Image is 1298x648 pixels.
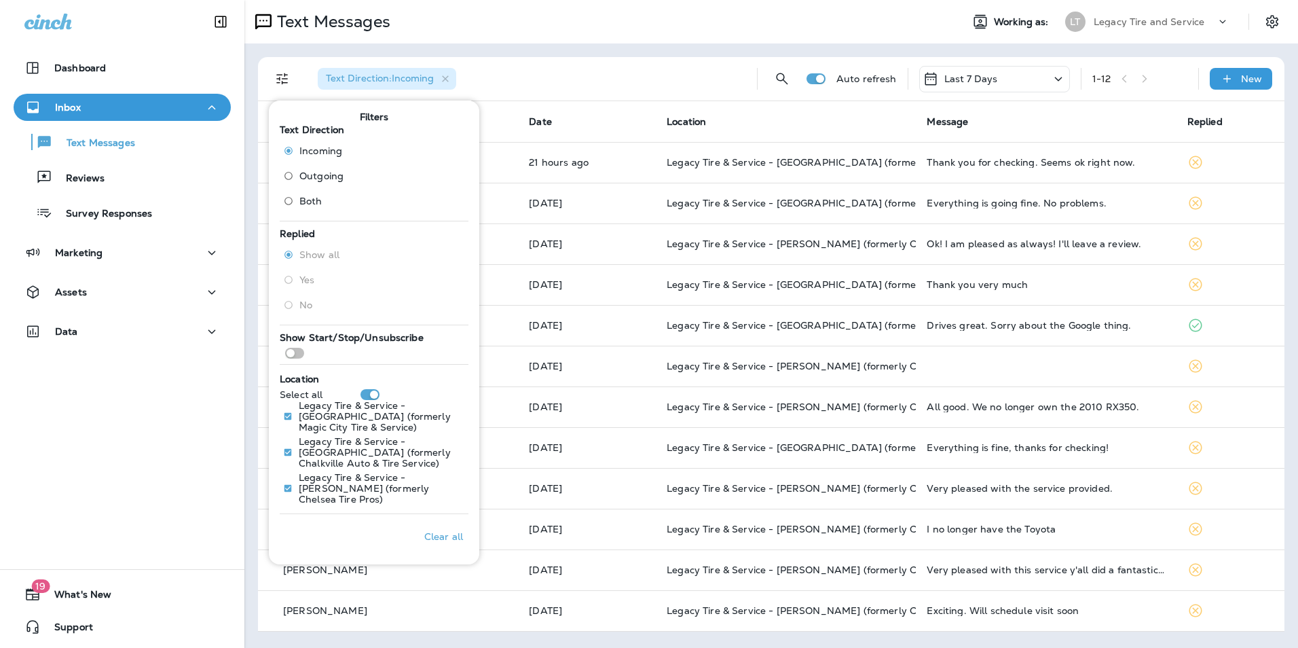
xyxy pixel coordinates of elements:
span: Show Start/Stop/Unsubscribe [280,331,424,344]
div: Everything is fine, thanks for checking! [927,442,1165,453]
span: Legacy Tire & Service - [GEOGRAPHIC_DATA] (formerly Chalkville Auto & Tire Service) [667,442,1072,454]
button: Dashboard [14,54,231,82]
span: Legacy Tire & Service - [PERSON_NAME] (formerly Chelsea Tire Pros) [667,360,994,372]
button: Collapse Sidebar [202,8,240,35]
p: Sep 20, 2025 11:51 AM [529,198,645,209]
span: Working as: [994,16,1052,28]
div: Very pleased with this service y'all did a fantastic job 👍🏻 [927,564,1165,575]
div: Exciting. Will schedule visit soon [927,605,1165,616]
span: Filters [360,111,389,123]
p: Assets [55,287,87,298]
span: Support [41,622,93,638]
div: Thank you very much [927,279,1165,290]
span: Incoming [299,145,342,156]
p: Select all [280,389,322,400]
div: Thank you for checking. Seems ok right now. [927,157,1165,168]
p: Sep 17, 2025 10:48 AM [529,442,645,453]
p: Data [55,326,78,337]
span: Legacy Tire & Service - [GEOGRAPHIC_DATA] (formerly Magic City Tire & Service) [667,319,1050,331]
span: Legacy Tire & Service - [PERSON_NAME] (formerly Chelsea Tire Pros) [667,605,994,617]
button: Filters [269,65,296,92]
span: Legacy Tire & Service - [PERSON_NAME] (formerly Chelsea Tire Pros) [667,482,994,494]
div: Everything is going fine. No problems. [927,198,1165,209]
p: [PERSON_NAME] [283,564,367,575]
span: 19 [31,579,50,593]
p: Sep 17, 2025 03:33 PM [529,361,645,372]
span: Legacy Tire & Service - [GEOGRAPHIC_DATA] (formerly Chalkville Auto & Tire Service) [667,156,1072,168]
div: Text Direction:Incoming [318,68,456,90]
p: Survey Responses [52,208,152,221]
p: Sep 19, 2025 01:47 PM [529,279,645,290]
p: Sep 17, 2025 08:56 AM [529,483,645,494]
button: Survey Responses [14,198,231,227]
p: Sep 17, 2025 11:05 AM [529,401,645,412]
button: Reviews [14,163,231,192]
button: Search Messages [768,65,796,92]
button: Text Messages [14,128,231,156]
p: Text Messages [53,137,135,150]
p: Sep 21, 2025 11:23 AM [529,157,645,168]
span: Legacy Tire & Service - [PERSON_NAME] (formerly Chelsea Tire Pros) [667,523,994,535]
p: Text Messages [272,12,390,32]
button: Marketing [14,239,231,266]
span: Legacy Tire & Service - [PERSON_NAME] (formerly Chelsea Tire Pros) [667,401,994,413]
span: Show all [299,249,339,260]
span: Message [927,115,968,128]
div: Filters [269,92,479,564]
div: LT [1065,12,1086,32]
span: Replied [1187,115,1223,128]
p: Legacy Tire & Service - [GEOGRAPHIC_DATA] (formerly Magic City Tire & Service) [299,400,458,433]
p: Sep 16, 2025 10:47 AM [529,524,645,535]
button: Data [14,318,231,345]
p: Inbox [55,102,81,113]
p: Legacy Tire & Service - [GEOGRAPHIC_DATA] (formerly Chalkville Auto & Tire Service) [299,436,458,469]
p: Reviews [52,173,105,185]
p: Marketing [55,247,103,258]
span: Location [280,373,319,385]
p: Clear all [424,531,463,542]
p: Auto refresh [836,73,897,84]
p: Legacy Tire & Service - [PERSON_NAME] (formerly Chelsea Tire Pros) [299,472,458,505]
span: No [299,300,312,310]
div: Ok! I am pleased as always! I'll leave a review. [927,238,1165,249]
p: Legacy Tire and Service [1094,16,1204,27]
span: Legacy Tire & Service - [PERSON_NAME] (formerly Chelsea Tire Pros) [667,238,994,250]
button: Assets [14,278,231,306]
span: What's New [41,589,111,605]
span: Text Direction [280,124,344,136]
span: Legacy Tire & Service - [PERSON_NAME] (formerly Chelsea Tire Pros) [667,564,994,576]
div: I no longer have the Toyota [927,524,1165,535]
div: 1 - 12 [1092,73,1111,84]
p: Sep 20, 2025 08:20 AM [529,238,645,249]
div: Very pleased with the service provided. [927,483,1165,494]
p: Sep 15, 2025 09:29 AM [529,605,645,616]
button: Settings [1260,10,1284,34]
span: Text Direction : Incoming [326,72,434,84]
span: Both [299,196,322,206]
div: All good. We no longer own the 2010 RX350. [927,401,1165,412]
p: [PERSON_NAME] [283,605,367,616]
div: Drives great. Sorry about the Google thing. [927,320,1165,331]
span: Date [529,115,552,128]
button: 19What's New [14,581,231,608]
span: Outgoing [299,170,344,181]
p: New [1241,73,1262,84]
span: Replied [280,228,315,240]
span: Location [667,115,706,128]
button: Clear all [419,520,468,554]
button: Support [14,613,231,641]
p: Sep 16, 2025 10:23 AM [529,564,645,575]
span: Yes [299,274,314,285]
p: Last 7 Days [944,73,998,84]
p: Sep 18, 2025 01:50 PM [529,320,645,331]
button: Inbox [14,94,231,121]
span: Legacy Tire & Service - [GEOGRAPHIC_DATA] (formerly Chalkville Auto & Tire Service) [667,197,1072,209]
p: Dashboard [54,62,106,73]
span: Legacy Tire & Service - [GEOGRAPHIC_DATA] (formerly Magic City Tire & Service) [667,278,1050,291]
